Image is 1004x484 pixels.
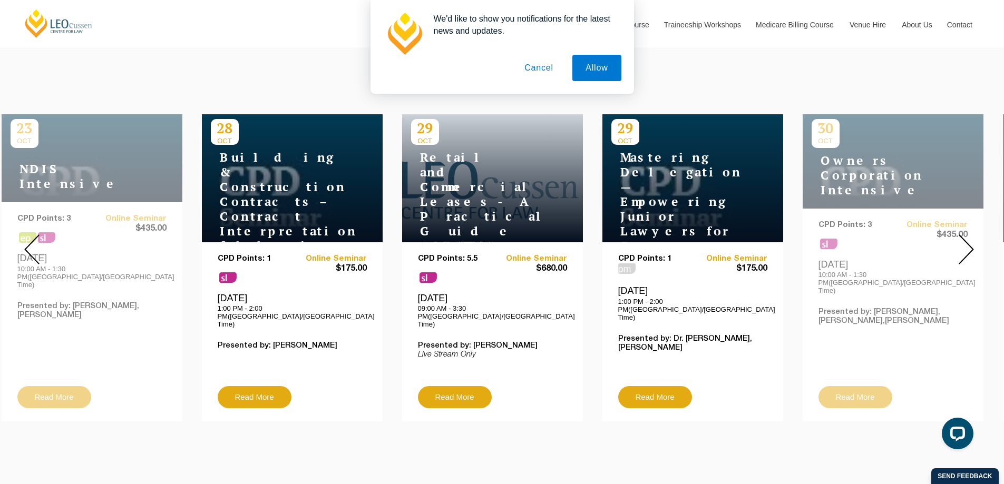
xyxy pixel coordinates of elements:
p: 1:00 PM - 2:00 PM([GEOGRAPHIC_DATA]/[GEOGRAPHIC_DATA] Time) [618,298,767,321]
div: We'd like to show you notifications for the latest news and updates. [425,13,621,37]
span: $175.00 [292,263,367,274]
img: notification icon [383,13,425,55]
p: Presented by: [PERSON_NAME] [418,341,567,350]
p: 29 [411,119,439,137]
p: 09:00 AM - 3:30 PM([GEOGRAPHIC_DATA]/[GEOGRAPHIC_DATA] Time) [418,304,567,328]
p: CPD Points: 1 [618,254,693,263]
p: Presented by: [PERSON_NAME] [218,341,367,350]
a: Online Seminar [693,254,767,263]
span: sl [420,272,437,283]
p: 29 [611,119,639,137]
span: OCT [211,137,239,145]
a: Read More [218,386,291,408]
div: [DATE] [418,292,567,328]
span: $175.00 [693,263,767,274]
p: CPD Points: 5.5 [418,254,493,263]
img: Prev [24,234,40,264]
div: [DATE] [618,285,767,321]
h4: Mastering Delegation — Empowering Junior Lawyers for Success [611,150,743,253]
img: Next [959,234,974,264]
span: pm [618,263,636,274]
p: Live Stream Only [418,350,567,359]
a: Online Seminar [492,254,567,263]
a: Read More [618,386,692,408]
p: 28 [211,119,239,137]
a: Online Seminar [292,254,367,263]
span: OCT [411,137,439,145]
button: Cancel [511,55,567,81]
a: Read More [418,386,492,408]
button: Allow [572,55,621,81]
p: CPD Points: 1 [218,254,293,263]
span: sl [219,272,237,283]
div: [DATE] [218,292,367,328]
iframe: LiveChat chat widget [933,413,978,458]
span: $680.00 [492,263,567,274]
p: 1:00 PM - 2:00 PM([GEOGRAPHIC_DATA]/[GEOGRAPHIC_DATA] Time) [218,304,367,328]
p: Presented by: Dr. [PERSON_NAME],[PERSON_NAME] [618,334,767,352]
span: OCT [611,137,639,145]
h4: Building & Construction Contracts – Contract Interpretation following Pafburn [211,150,343,268]
h4: Retail and Commercial Leases - A Practical Guide ([DATE]) [411,150,543,253]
